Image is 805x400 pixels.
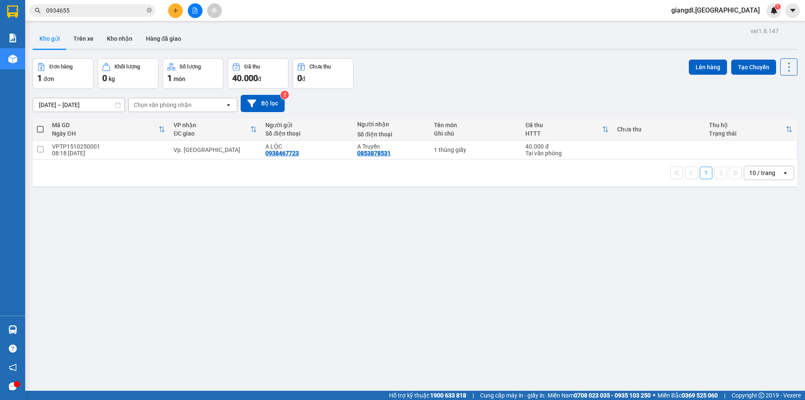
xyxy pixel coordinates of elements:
button: plus [168,3,183,18]
span: đơn [44,76,54,82]
img: warehouse-icon [8,325,17,334]
span: đ [258,76,261,82]
span: search [35,8,41,13]
button: Bộ lọc [241,95,285,112]
strong: 0369 525 060 [682,392,718,399]
div: Số điện thoại [357,131,425,138]
span: đ [302,76,305,82]
span: 40.000 [232,73,258,83]
span: | [473,391,474,400]
span: question-circle [9,345,17,353]
sup: 1 [775,4,781,10]
button: Khối lượng0kg [98,58,158,89]
span: 1 [37,73,42,83]
div: Ngày ĐH [52,130,158,137]
span: kg [109,76,115,82]
span: plus [173,8,179,13]
span: close-circle [147,8,152,13]
button: Tạo Chuyến [731,60,776,75]
span: 1 [167,73,172,83]
button: Kho gửi [33,29,67,49]
div: Chưa thu [309,64,331,70]
div: Trạng thái [709,130,786,137]
img: icon-new-feature [770,7,778,14]
button: Kho nhận [100,29,139,49]
button: Chưa thu0đ [293,58,353,89]
div: Ghi chú [434,130,517,137]
div: Tên món [434,122,517,128]
button: file-add [188,3,203,18]
div: Tại văn phòng [525,150,609,157]
div: 1 thùng giấy [434,146,517,153]
span: ⚪️ [653,394,655,397]
strong: 0708 023 035 - 0935 103 250 [574,392,651,399]
img: warehouse-icon [8,55,17,63]
th: Toggle SortBy [521,118,613,141]
div: VPTP1510250001 [52,143,165,150]
div: ĐC giao [174,130,250,137]
button: Hàng đã giao [139,29,188,49]
div: Mã GD [52,122,158,128]
button: 1 [700,167,712,179]
div: Chưa thu [617,126,701,133]
div: Người nhận [357,121,425,128]
img: solution-icon [8,34,17,42]
div: ver 1.8.147 [750,26,779,36]
span: Hỗ trợ kỹ thuật: [389,391,466,400]
button: Số lượng1món [163,58,223,89]
span: file-add [192,8,198,13]
div: A LỘC [265,143,349,150]
span: Cung cấp máy in - giấy in: [480,391,545,400]
div: Số điện thoại [265,130,349,137]
button: Trên xe [67,29,100,49]
div: 08:18 [DATE] [52,150,165,157]
button: Lên hàng [689,60,727,75]
th: Toggle SortBy [169,118,261,141]
button: caret-down [785,3,800,18]
div: Vp. [GEOGRAPHIC_DATA] [174,146,257,153]
span: copyright [758,392,764,398]
button: Đơn hàng1đơn [33,58,93,89]
div: Thu hộ [709,122,786,128]
div: 0938467723 [265,150,299,157]
div: VP nhận [174,122,250,128]
span: caret-down [789,7,797,14]
span: notification [9,363,17,371]
button: aim [207,3,222,18]
div: Đã thu [244,64,260,70]
span: 0 [102,73,107,83]
span: | [724,391,725,400]
div: Chọn văn phòng nhận [134,101,192,109]
div: Khối lượng [114,64,140,70]
span: close-circle [147,7,152,15]
span: giangdl.[GEOGRAPHIC_DATA] [665,5,766,16]
div: 40.000 đ [525,143,609,150]
div: Đã thu [525,122,602,128]
div: Số lượng [179,64,201,70]
span: aim [211,8,217,13]
div: Đơn hàng [49,64,73,70]
button: Đã thu40.000đ [228,58,288,89]
svg: open [782,170,789,176]
span: 1 [776,4,779,10]
span: Miền Bắc [657,391,718,400]
th: Toggle SortBy [48,118,169,141]
div: A Truyền [357,143,425,150]
input: Tìm tên, số ĐT hoặc mã đơn [46,6,145,15]
th: Toggle SortBy [705,118,797,141]
span: món [174,76,185,82]
sup: 2 [280,91,289,99]
div: 0853878531 [357,150,391,157]
span: 0 [297,73,302,83]
input: Select a date range. [33,98,125,112]
span: message [9,382,17,390]
div: HTTT [525,130,602,137]
div: Người gửi [265,122,349,128]
span: Miền Nam [548,391,651,400]
svg: open [225,102,232,108]
img: logo-vxr [7,5,18,18]
div: 10 / trang [749,169,775,177]
strong: 1900 633 818 [430,392,466,399]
